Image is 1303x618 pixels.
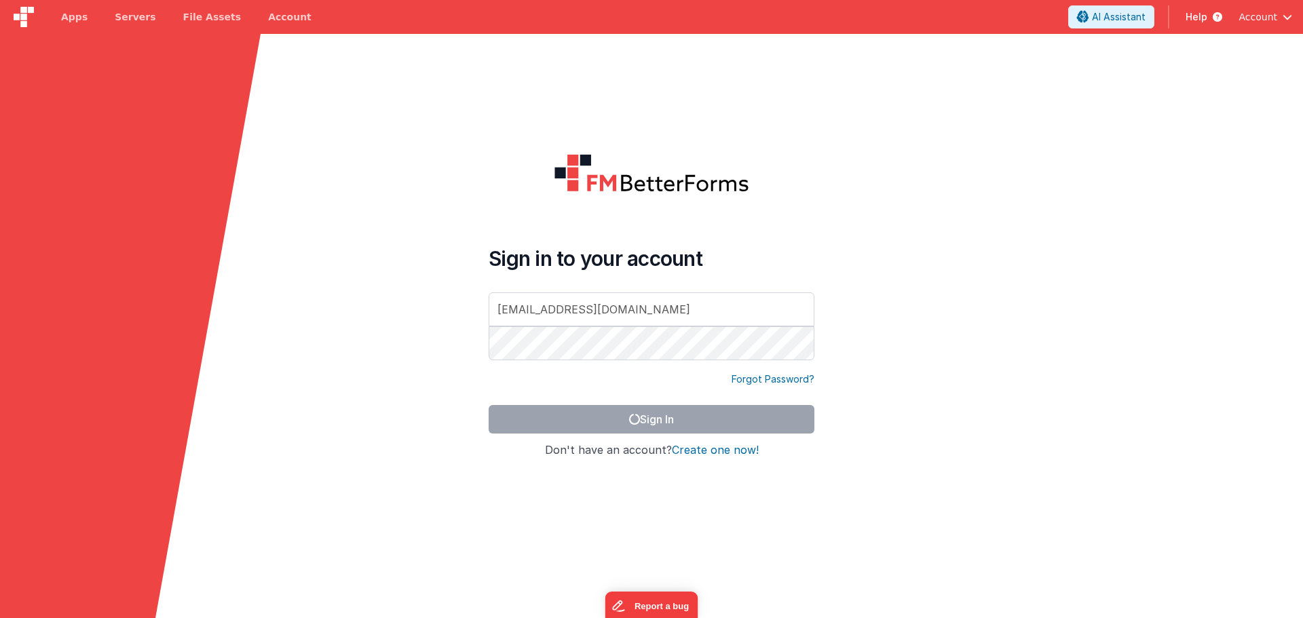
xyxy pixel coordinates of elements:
[115,10,155,24] span: Servers
[1239,10,1277,24] span: Account
[1068,5,1154,28] button: AI Assistant
[489,444,814,457] h4: Don't have an account?
[1092,10,1146,24] span: AI Assistant
[1239,10,1292,24] button: Account
[732,372,814,386] a: Forgot Password?
[183,10,242,24] span: File Assets
[1186,10,1207,24] span: Help
[672,444,759,457] button: Create one now!
[489,292,814,326] input: Email Address
[489,246,814,271] h4: Sign in to your account
[489,405,814,433] button: Sign In
[61,10,88,24] span: Apps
